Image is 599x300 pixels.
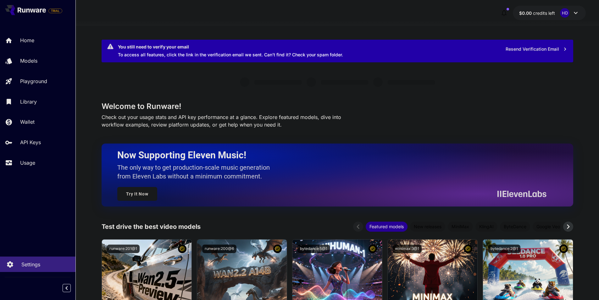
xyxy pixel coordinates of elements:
[102,102,573,111] h3: Welcome to Runware!
[21,261,40,268] p: Settings
[117,163,275,181] p: The only way to get production-scale music generation from Eleven Labs without a minimum commitment.
[63,284,71,292] button: Collapse sidebar
[560,8,569,18] div: HD
[178,245,186,253] button: Certified Model – Vetted for best performance and includes a commercial license.
[519,10,555,16] div: $0.00
[513,6,586,20] button: $0.00HD
[117,149,542,161] h2: Now Supporting Eleven Music!
[500,223,530,230] span: ByteDance
[118,42,343,60] div: To access all features, click the link in the verification email we sent. Can’t find it? Check yo...
[519,10,533,16] span: $0.00
[117,187,157,201] a: Try It Now
[273,245,282,253] button: Certified Model – Vetted for best performance and includes a commercial license.
[475,222,497,232] div: KlingAI
[102,114,341,128] span: Check out your usage stats and API key performance at a glance. Explore featured models, dive int...
[118,43,343,50] div: You still need to verify your email
[202,245,236,253] button: runware:200@6
[410,223,445,230] span: New releases
[410,222,445,232] div: New releases
[20,159,35,167] p: Usage
[533,10,555,16] span: credits left
[20,139,41,146] p: API Keys
[297,245,330,253] button: bytedance:5@1
[20,37,34,44] p: Home
[559,245,568,253] button: Certified Model – Vetted for best performance and includes a commercial license.
[488,245,520,253] button: bytedance:2@1
[102,222,201,231] p: Test drive the best video models
[107,245,140,253] button: runware:201@1
[448,223,473,230] span: MiniMax
[500,222,530,232] div: ByteDance
[464,245,472,253] button: Certified Model – Vetted for best performance and includes a commercial license.
[448,222,473,232] div: MiniMax
[67,282,75,294] div: Collapse sidebar
[533,223,564,230] span: Google Veo
[366,223,408,230] span: Featured models
[366,222,408,232] div: Featured models
[502,43,571,56] button: Resend Verification Email
[475,223,497,230] span: KlingAI
[48,7,62,14] span: Add your payment card to enable full platform functionality.
[20,118,35,126] p: Wallet
[393,245,422,253] button: minimax:3@1
[49,8,62,13] span: TRIAL
[20,98,37,105] p: Library
[369,245,377,253] button: Certified Model – Vetted for best performance and includes a commercial license.
[533,222,564,232] div: Google Veo
[20,77,47,85] p: Playground
[20,57,37,65] p: Models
